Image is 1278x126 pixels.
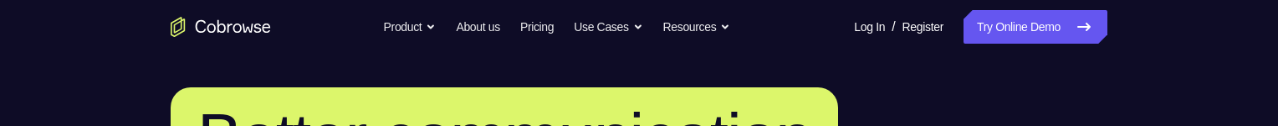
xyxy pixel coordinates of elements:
button: Resources [663,10,731,44]
button: Product [384,10,437,44]
span: / [892,17,895,37]
a: Log In [854,10,885,44]
button: Use Cases [574,10,642,44]
a: Pricing [520,10,554,44]
a: Go to the home page [171,17,271,37]
a: About us [456,10,499,44]
a: Register [902,10,943,44]
a: Try Online Demo [964,10,1107,44]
